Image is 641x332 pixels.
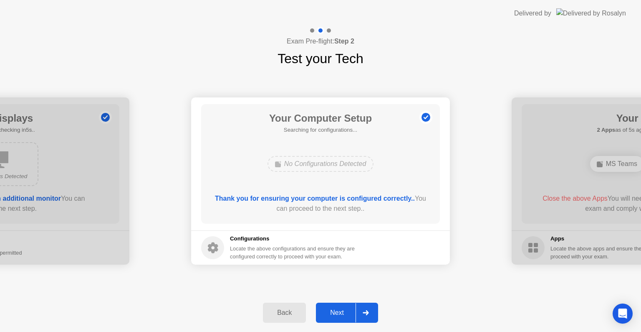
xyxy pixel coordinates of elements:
img: Delivered by Rosalyn [556,8,626,18]
div: No Configurations Detected [268,156,374,172]
h1: Test your Tech [278,49,363,69]
b: Thank you for ensuring your computer is configured correctly.. [215,195,415,202]
div: You can proceed to the next step.. [213,194,428,214]
h4: Exam Pre-flight: [287,36,354,46]
div: Delivered by [514,8,551,18]
div: Back [265,309,303,317]
h5: Configurations [230,235,356,243]
div: Next [318,309,356,317]
button: Next [316,303,378,323]
button: Back [263,303,306,323]
b: Step 2 [334,38,354,45]
div: Locate the above configurations and ensure they are configured correctly to proceed with your exam. [230,245,356,260]
h1: Your Computer Setup [269,111,372,126]
div: Open Intercom Messenger [613,304,633,324]
h5: Searching for configurations... [269,126,372,134]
